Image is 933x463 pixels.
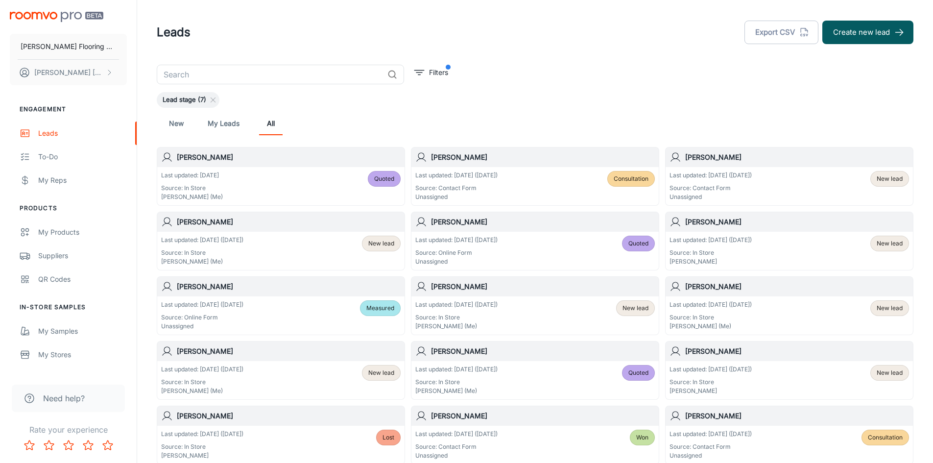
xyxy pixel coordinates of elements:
p: Last updated: [DATE] ([DATE]) [161,300,243,309]
img: Roomvo PRO Beta [10,12,103,22]
p: Unassigned [670,451,752,460]
p: Last updated: [DATE] ([DATE]) [161,236,243,244]
p: [PERSON_NAME] [670,387,752,395]
h6: [PERSON_NAME] [431,281,655,292]
h6: [PERSON_NAME] [685,346,909,357]
h6: [PERSON_NAME] [177,411,401,421]
button: [PERSON_NAME] [PERSON_NAME] [10,60,127,85]
div: Lead stage (7) [157,92,219,108]
a: New [165,112,188,135]
p: Unassigned [415,193,498,201]
div: To-do [38,151,127,162]
p: Unassigned [415,257,498,266]
a: [PERSON_NAME]Last updated: [DATE] ([DATE])Source: Contact FormUnassignedNew lead [665,147,913,206]
a: My Leads [208,112,239,135]
span: Quoted [628,239,648,248]
span: Need help? [43,392,85,404]
p: Last updated: [DATE] ([DATE]) [670,236,752,244]
div: My Products [38,227,127,238]
p: Source: In Store [161,378,243,387]
a: [PERSON_NAME]Last updated: [DATE] ([DATE])Source: Online FormUnassignedQuoted [411,212,659,270]
p: Source: Online Form [415,248,498,257]
a: [PERSON_NAME]Last updated: [DATE] ([DATE])Source: In Store[PERSON_NAME] (Me)New lead [157,341,405,400]
h6: [PERSON_NAME] [431,411,655,421]
button: filter [412,65,451,80]
h1: Leads [157,24,191,41]
p: [PERSON_NAME] (Me) [415,387,498,395]
p: Source: Contact Form [670,184,752,193]
p: Last updated: [DATE] ([DATE]) [415,300,498,309]
h6: [PERSON_NAME] [431,152,655,163]
p: [PERSON_NAME] (Me) [670,322,752,331]
div: Leads [38,128,127,139]
p: Source: In Store [161,248,243,257]
h6: [PERSON_NAME] [685,152,909,163]
p: [PERSON_NAME] (Me) [415,322,498,331]
p: Last updated: [DATE] ([DATE]) [670,365,752,374]
span: Quoted [374,174,394,183]
p: Unassigned [670,193,752,201]
p: Source: In Store [670,248,752,257]
p: Source: In Store [161,184,223,193]
p: Source: Contact Form [415,442,498,451]
button: Create new lead [822,21,913,44]
p: Unassigned [161,322,243,331]
p: Unassigned [415,451,498,460]
a: [PERSON_NAME]Last updated: [DATE] ([DATE])Source: In Store[PERSON_NAME]New lead [665,212,913,270]
div: QR Codes [38,274,127,285]
p: Last updated: [DATE] ([DATE]) [670,430,752,439]
span: Measured [366,304,394,313]
span: Consultation [868,433,903,442]
button: [PERSON_NAME] Flooring Center [10,34,127,59]
p: Source: Contact Form [670,442,752,451]
h6: [PERSON_NAME] [431,217,655,227]
a: [PERSON_NAME]Last updated: [DATE] ([DATE])Source: In Store[PERSON_NAME] (Me)Quoted [411,341,659,400]
p: [PERSON_NAME] Flooring Center [21,41,116,52]
p: [PERSON_NAME] [670,257,752,266]
p: Last updated: [DATE] ([DATE]) [670,300,752,309]
p: Source: Online Form [161,313,243,322]
a: [PERSON_NAME]Last updated: [DATE] ([DATE])Source: Online FormUnassignedMeasured [157,276,405,335]
div: Suppliers [38,250,127,261]
button: Export CSV [744,21,818,44]
span: New lead [368,239,394,248]
button: Rate 4 star [78,436,98,455]
p: Source: In Store [415,378,498,387]
span: New lead [877,174,903,183]
p: Rate your experience [8,424,129,436]
p: Last updated: [DATE] ([DATE]) [415,171,498,180]
p: Last updated: [DATE] ([DATE]) [670,171,752,180]
h6: [PERSON_NAME] [177,281,401,292]
h6: [PERSON_NAME] [685,411,909,421]
button: Rate 1 star [20,436,39,455]
span: Quoted [628,368,648,377]
span: New lead [877,239,903,248]
h6: [PERSON_NAME] [685,217,909,227]
a: [PERSON_NAME]Last updated: [DATE]Source: In Store[PERSON_NAME] (Me)Quoted [157,147,405,206]
a: [PERSON_NAME]Last updated: [DATE] ([DATE])Source: In Store[PERSON_NAME] (Me)New lead [411,276,659,335]
a: All [259,112,283,135]
p: Last updated: [DATE] ([DATE]) [415,365,498,374]
h6: [PERSON_NAME] [177,217,401,227]
span: New lead [368,368,394,377]
a: [PERSON_NAME]Last updated: [DATE] ([DATE])Source: In Store[PERSON_NAME]New lead [665,341,913,400]
div: My Reps [38,175,127,186]
p: Source: In Store [161,442,243,451]
p: Last updated: [DATE] [161,171,223,180]
button: Rate 2 star [39,436,59,455]
p: [PERSON_NAME] (Me) [161,387,243,395]
p: Source: In Store [670,313,752,322]
p: [PERSON_NAME] (Me) [161,257,243,266]
span: Lead stage (7) [157,95,212,105]
a: [PERSON_NAME]Last updated: [DATE] ([DATE])Source: In Store[PERSON_NAME] (Me)New lead [157,212,405,270]
p: Last updated: [DATE] ([DATE]) [415,430,498,439]
button: Rate 5 star [98,436,118,455]
p: Source: In Store [415,313,498,322]
h6: [PERSON_NAME] [177,152,401,163]
span: New lead [877,304,903,313]
a: [PERSON_NAME]Last updated: [DATE] ([DATE])Source: In Store[PERSON_NAME] (Me)New lead [665,276,913,335]
p: Last updated: [DATE] ([DATE]) [161,365,243,374]
p: Source: In Store [670,378,752,387]
p: [PERSON_NAME] [161,451,243,460]
p: Last updated: [DATE] ([DATE]) [415,236,498,244]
